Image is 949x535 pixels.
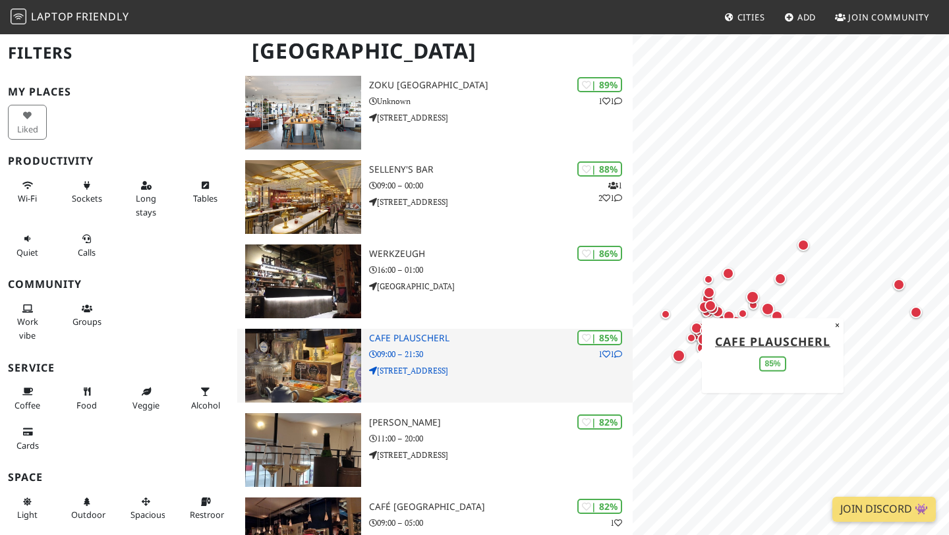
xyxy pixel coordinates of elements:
button: Groups [67,298,106,333]
div: Map marker [743,288,762,306]
a: Hittinger's | 82% [PERSON_NAME] 11:00 – 20:00 [STREET_ADDRESS] [237,413,633,487]
div: Map marker [695,330,713,349]
h3: Space [8,471,229,484]
a: Zoku Vienna | 89% 11 Zoku [GEOGRAPHIC_DATA] Unknown [STREET_ADDRESS] [237,76,633,150]
span: Veggie [132,399,159,411]
p: 09:00 – 21:30 [369,348,633,360]
div: Map marker [745,297,761,313]
div: Map marker [720,265,737,282]
h3: Café [GEOGRAPHIC_DATA] [369,501,633,513]
div: Map marker [699,290,716,307]
span: Long stays [136,192,156,217]
button: Restroom [186,491,225,526]
button: Long stays [127,175,165,223]
button: Tables [186,175,225,210]
button: Spacious [127,491,165,526]
img: LaptopFriendly [11,9,26,24]
button: Wi-Fi [8,175,47,210]
p: 16:00 – 01:00 [369,264,633,276]
img: Zoku Vienna [245,76,361,150]
div: Map marker [795,237,812,254]
div: Map marker [720,308,737,325]
div: Map marker [701,284,718,301]
img: SELLENY'S Bar [245,160,361,234]
h3: My Places [8,86,229,98]
h3: WerkzeugH [369,248,633,260]
span: Video/audio calls [78,246,96,258]
h2: Filters [8,33,229,73]
a: Add [779,5,822,29]
div: Map marker [694,339,711,356]
h3: [PERSON_NAME] [369,417,633,428]
button: Cards [8,421,47,456]
span: Join Community [848,11,929,23]
button: Alcohol [186,381,225,416]
h3: Zoku [GEOGRAPHIC_DATA] [369,80,633,91]
span: Credit cards [16,439,39,451]
h3: Community [8,278,229,291]
img: WerkzeugH [245,244,361,318]
div: | 85% [577,330,622,345]
span: Cities [737,11,765,23]
div: Map marker [696,298,713,316]
button: Food [67,381,106,416]
span: Add [797,11,817,23]
div: Map marker [701,347,720,365]
span: Spacious [130,509,165,521]
p: 1 1 [598,348,622,360]
div: Map marker [691,322,708,339]
h3: Productivity [8,155,229,167]
p: [GEOGRAPHIC_DATA] [369,280,633,293]
span: Outdoor area [71,509,105,521]
a: LaptopFriendly LaptopFriendly [11,6,129,29]
a: Cafe Plauscherl | 85% 11 Cafe Plauscherl 09:00 – 21:30 [STREET_ADDRESS] [237,329,633,403]
button: Close popup [831,318,844,332]
div: Map marker [697,322,714,339]
p: 1 1 [598,95,622,107]
p: 1 2 1 [598,179,622,204]
div: Map marker [658,306,674,322]
p: [STREET_ADDRESS] [369,449,633,461]
span: Restroom [190,509,229,521]
img: Hittinger's [245,413,361,487]
h3: Service [8,362,229,374]
p: 11:00 – 20:00 [369,432,633,445]
div: Map marker [688,320,705,337]
button: Outdoor [67,491,106,526]
div: Map marker [890,276,907,293]
a: Cafe Plauscherl [715,333,830,349]
div: Map marker [702,297,719,314]
span: Alcohol [191,399,220,411]
div: Map marker [695,340,712,357]
button: Sockets [67,175,106,210]
p: [STREET_ADDRESS] [369,364,633,377]
a: Join Community [830,5,935,29]
div: 85% [759,356,786,372]
div: | 86% [577,246,622,261]
a: Cities [719,5,770,29]
span: Friendly [76,9,129,24]
button: Coffee [8,381,47,416]
h3: Cafe Plauscherl [369,333,633,344]
div: Map marker [735,306,751,322]
p: [STREET_ADDRESS] [369,111,633,124]
span: Laptop [31,9,74,24]
button: Work vibe [8,298,47,346]
div: Map marker [670,347,688,365]
span: Coffee [14,399,40,411]
div: Map marker [701,271,716,287]
span: Group tables [72,316,101,327]
div: Map marker [704,300,721,317]
p: Unknown [369,95,633,107]
div: | 82% [577,499,622,514]
button: Quiet [8,228,47,263]
h1: [GEOGRAPHIC_DATA] [241,33,630,69]
div: Map marker [768,308,786,325]
span: Quiet [16,246,38,258]
p: [STREET_ADDRESS] [369,196,633,208]
button: Veggie [127,381,165,416]
button: Calls [67,228,106,263]
p: 09:00 – 05:00 [369,517,633,529]
div: | 82% [577,414,622,430]
a: WerkzeugH | 86% WerkzeugH 16:00 – 01:00 [GEOGRAPHIC_DATA] [237,244,633,318]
